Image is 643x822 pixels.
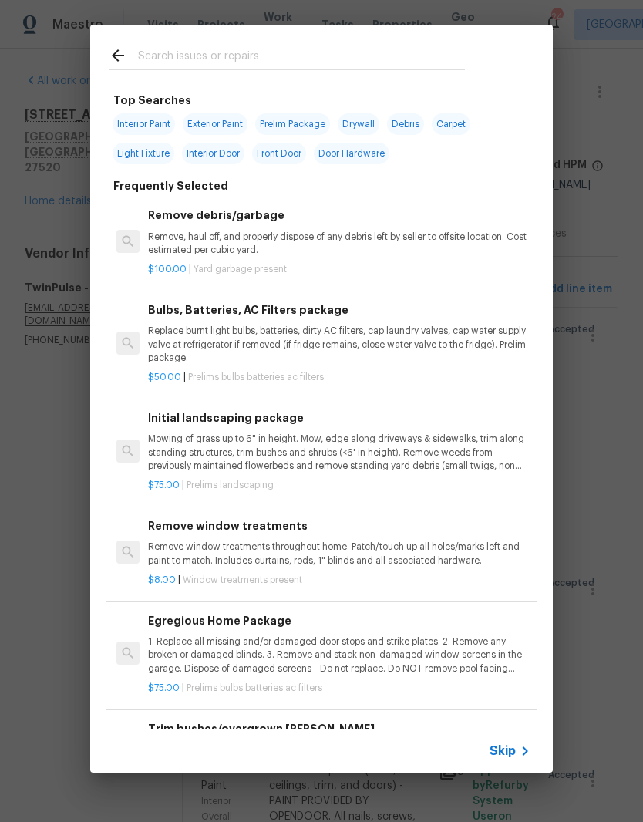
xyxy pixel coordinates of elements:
[113,143,174,164] span: Light Fixture
[148,682,530,695] p: |
[148,575,176,584] span: $8.00
[252,143,306,164] span: Front Door
[338,113,379,135] span: Drywall
[113,92,191,109] h6: Top Searches
[148,720,530,737] h6: Trim bushes/overgrown [PERSON_NAME]
[148,302,530,318] h6: Bulbs, Batteries, AC Filters package
[432,113,470,135] span: Carpet
[490,743,516,759] span: Skip
[138,46,465,69] input: Search issues or repairs
[183,113,247,135] span: Exterior Paint
[314,143,389,164] span: Door Hardware
[148,683,180,692] span: $75.00
[148,264,187,274] span: $100.00
[148,574,530,587] p: |
[187,683,322,692] span: Prelims bulbs batteries ac filters
[194,264,287,274] span: Yard garbage present
[148,480,180,490] span: $75.00
[187,480,274,490] span: Prelims landscaping
[148,325,530,364] p: Replace burnt light bulbs, batteries, dirty AC filters, cap laundry valves, cap water supply valv...
[188,372,324,382] span: Prelims bulbs batteries ac filters
[148,207,530,224] h6: Remove debris/garbage
[148,541,530,567] p: Remove window treatments throughout home. Patch/touch up all holes/marks left and paint to match....
[387,113,424,135] span: Debris
[182,143,244,164] span: Interior Door
[148,612,530,629] h6: Egregious Home Package
[183,575,302,584] span: Window treatments present
[148,517,530,534] h6: Remove window treatments
[148,433,530,472] p: Mowing of grass up to 6" in height. Mow, edge along driveways & sidewalks, trim along standing st...
[148,231,530,257] p: Remove, haul off, and properly dispose of any debris left by seller to offsite location. Cost est...
[148,371,530,384] p: |
[255,113,330,135] span: Prelim Package
[148,635,530,675] p: 1. Replace all missing and/or damaged door stops and strike plates. 2. Remove any broken or damag...
[148,479,530,492] p: |
[148,409,530,426] h6: Initial landscaping package
[113,113,175,135] span: Interior Paint
[148,263,530,276] p: |
[148,372,181,382] span: $50.00
[113,177,228,194] h6: Frequently Selected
